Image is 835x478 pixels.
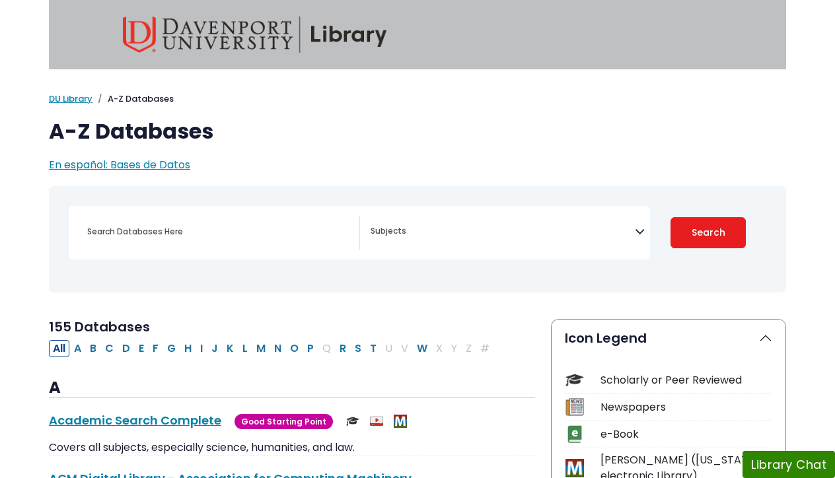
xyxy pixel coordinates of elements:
[49,340,69,357] button: All
[49,119,786,144] h1: A-Z Databases
[252,340,270,357] button: Filter Results M
[394,415,407,428] img: MeL (Michigan electronic Library)
[70,340,85,357] button: Filter Results A
[223,340,238,357] button: Filter Results K
[49,340,495,355] div: Alpha-list to filter by first letter of database name
[49,378,535,398] h3: A
[49,440,535,456] p: Covers all subjects, especially science, humanities, and law.
[123,17,387,53] img: Davenport University Library
[565,398,583,416] img: Icon Newspapers
[366,340,381,357] button: Filter Results T
[371,227,635,238] textarea: Search
[671,217,746,248] button: Submit for Search Results
[49,186,786,292] nav: Search filters
[565,425,583,443] img: Icon e-Book
[600,427,772,442] div: e-Book
[413,340,431,357] button: Filter Results W
[370,415,383,428] img: Audio & Video
[49,157,190,172] a: En español: Bases de Datos
[118,340,134,357] button: Filter Results D
[92,92,174,106] li: A-Z Databases
[49,92,786,106] nav: breadcrumb
[600,399,772,415] div: Newspapers
[207,340,222,357] button: Filter Results J
[351,340,365,357] button: Filter Results S
[743,451,835,478] button: Library Chat
[303,340,318,357] button: Filter Results P
[149,340,163,357] button: Filter Results F
[600,372,772,388] div: Scholarly or Peer Reviewed
[286,340,303,357] button: Filter Results O
[238,340,252,357] button: Filter Results L
[49,318,150,336] span: 155 Databases
[552,320,785,357] button: Icon Legend
[49,92,92,105] a: DU Library
[270,340,285,357] button: Filter Results N
[565,459,583,477] img: Icon MeL (Michigan electronic Library)
[163,340,180,357] button: Filter Results G
[235,414,333,429] span: Good Starting Point
[86,340,100,357] button: Filter Results B
[180,340,196,357] button: Filter Results H
[196,340,207,357] button: Filter Results I
[101,340,118,357] button: Filter Results C
[346,415,359,428] img: Scholarly or Peer Reviewed
[336,340,350,357] button: Filter Results R
[565,371,583,389] img: Icon Scholarly or Peer Reviewed
[49,412,221,428] a: Academic Search Complete
[135,340,148,357] button: Filter Results E
[79,222,359,241] input: Search database by title or keyword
